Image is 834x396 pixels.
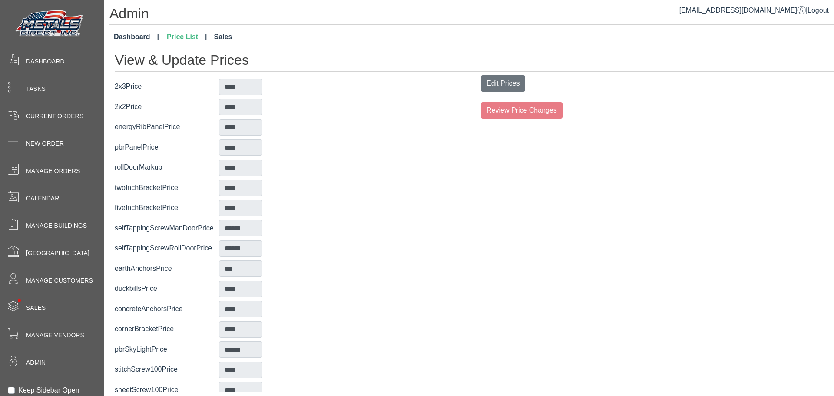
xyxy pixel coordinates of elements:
span: Tasks [26,84,46,93]
label: pbrPanelPrice [115,142,219,153]
span: Manage Vendors [26,331,84,340]
label: duckbillsPrice [115,283,219,294]
label: stitchScrew100Price [115,364,219,375]
label: sheetScrew100Price [115,385,219,395]
label: fiveInchBracketPrice [115,203,219,213]
label: earthAnchorsPrice [115,263,219,274]
span: Admin [26,358,46,367]
span: New Order [26,139,64,148]
label: twoInchBracketPrice [115,183,219,193]
span: Sales [26,303,46,313]
span: • [8,286,30,315]
label: 2x3Price [115,81,219,92]
h1: Admin [109,5,834,25]
span: Calendar [26,194,59,203]
h1: View & Update Prices [115,52,834,71]
label: 2x2Price [115,102,219,112]
label: rollDoorMarkup [115,162,219,173]
button: Edit Prices [481,75,525,92]
label: energyRibPanelPrice [115,122,219,132]
span: [GEOGRAPHIC_DATA] [26,249,89,258]
a: Dashboard [110,28,162,46]
span: Manage Buildings [26,221,87,230]
span: Current Orders [26,112,83,121]
a: Price List [163,28,211,46]
button: Review Price Changes [481,102,563,119]
a: [EMAIL_ADDRESS][DOMAIN_NAME] [679,7,806,14]
label: Keep Sidebar Open [18,385,79,396]
label: selfTappingScrewManDoorPrice [115,223,219,233]
a: Sales [211,28,236,46]
label: cornerBracketPrice [115,324,219,334]
img: Metals Direct Inc Logo [13,8,87,40]
span: Logout [808,7,829,14]
label: concreteAnchorsPrice [115,304,219,314]
label: pbrSkyLightPrice [115,344,219,355]
span: Dashboard [26,57,65,66]
span: Manage Customers [26,276,93,285]
label: selfTappingScrewRollDoorPrice [115,243,219,253]
div: | [679,5,829,16]
span: Manage Orders [26,166,80,176]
